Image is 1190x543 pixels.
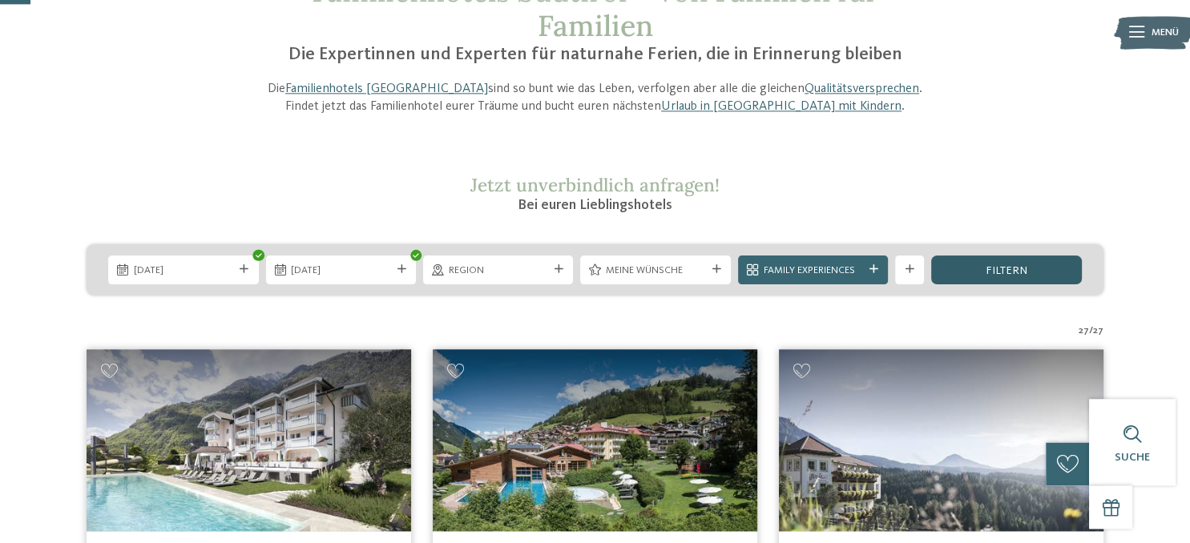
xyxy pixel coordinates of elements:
img: Familienhotels gesucht? Hier findet ihr die besten! [433,349,757,532]
span: Family Experiences [763,263,862,278]
a: Qualitätsversprechen [805,82,919,95]
a: Familienhotels [GEOGRAPHIC_DATA] [285,82,488,95]
span: Die Expertinnen und Experten für naturnahe Ferien, die in Erinnerung bleiben [288,46,902,63]
span: [DATE] [134,263,233,278]
span: Jetzt unverbindlich anfragen! [470,173,720,196]
a: Urlaub in [GEOGRAPHIC_DATA] mit Kindern [661,100,902,113]
img: Adventure Family Hotel Maria **** [779,349,1103,532]
span: Meine Wünsche [606,263,705,278]
span: Suche [1115,452,1150,463]
span: 27 [1093,324,1103,338]
img: Familienhotels gesucht? Hier findet ihr die besten! [87,349,411,532]
p: Die sind so bunt wie das Leben, verfolgen aber alle die gleichen . Findet jetzt das Familienhotel... [252,80,938,116]
span: filtern [986,265,1027,276]
span: Bei euren Lieblingshotels [518,198,672,212]
span: 27 [1079,324,1089,338]
span: / [1089,324,1093,338]
span: Region [449,263,548,278]
span: [DATE] [291,263,390,278]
